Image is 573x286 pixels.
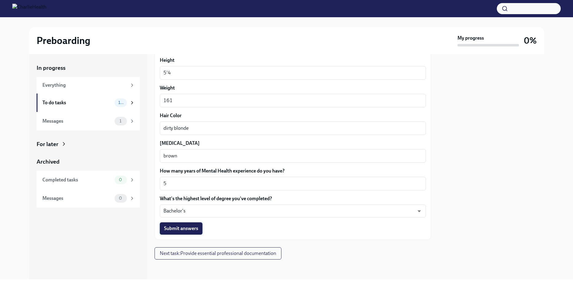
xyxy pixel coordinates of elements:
[37,34,90,47] h2: Preboarding
[42,177,112,183] div: Completed tasks
[115,196,126,201] span: 0
[160,85,426,91] label: Weight
[37,140,58,148] div: For later
[160,205,426,217] div: Bachelor's
[116,119,125,123] span: 1
[163,125,422,132] textarea: dirty blonde
[42,99,112,106] div: To do tasks
[524,35,537,46] h3: 0%
[160,195,426,202] label: What's the highest level of degree you've completed?
[37,77,140,93] a: Everything
[457,35,484,42] strong: My progress
[42,82,127,89] div: Everything
[160,222,202,235] button: Submit answers
[160,168,426,174] label: How many years of Mental Health experience do you have?
[37,140,140,148] a: For later
[37,64,140,72] a: In progress
[163,152,422,160] textarea: brown
[160,140,426,147] label: [MEDICAL_DATA]
[155,247,281,260] button: Next task:Provide essential professional documentation
[37,171,140,189] a: Completed tasks0
[160,57,426,64] label: Height
[42,118,112,125] div: Messages
[163,97,422,104] textarea: 161
[37,189,140,208] a: Messages0
[115,177,126,182] span: 0
[37,112,140,130] a: Messages1
[42,195,112,202] div: Messages
[163,69,422,77] textarea: 5'4
[160,112,426,119] label: Hair Color
[115,100,127,105] span: 10
[164,225,198,232] span: Submit answers
[160,250,276,256] span: Next task : Provide essential professional documentation
[163,180,422,187] textarea: 5
[37,93,140,112] a: To do tasks10
[12,4,46,14] img: CharlieHealth
[37,158,140,166] a: Archived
